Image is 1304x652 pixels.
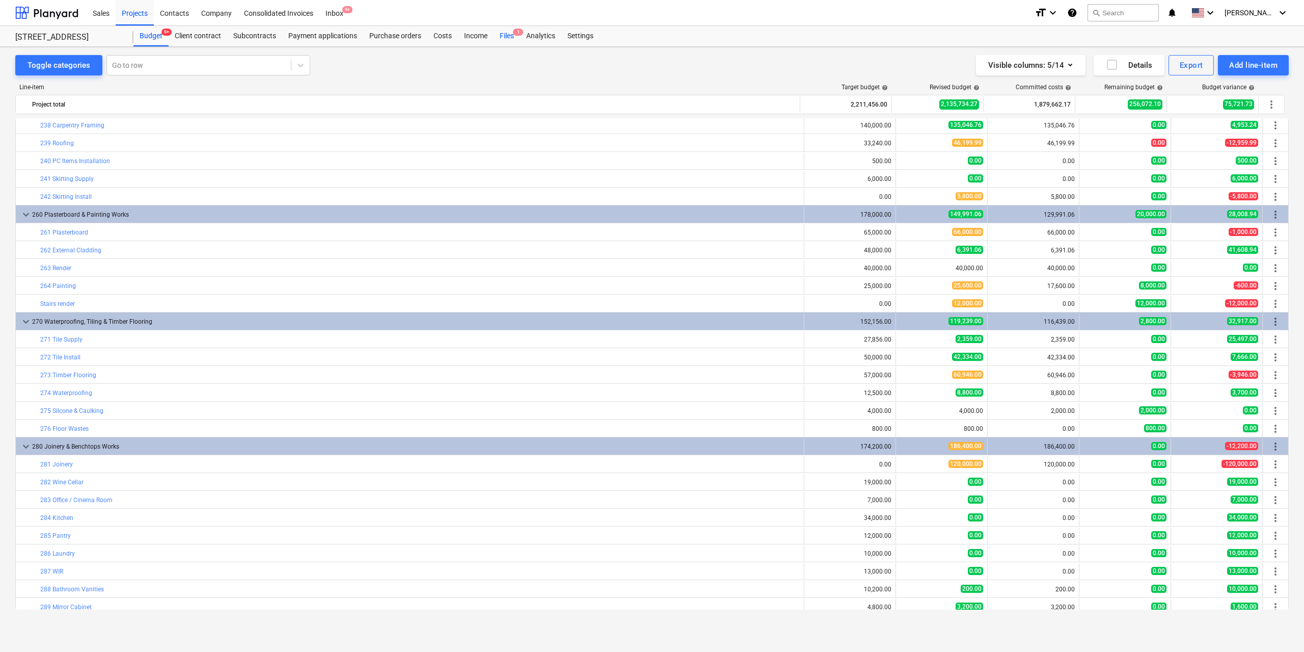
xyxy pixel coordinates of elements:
div: 116,439.00 [992,318,1075,325]
span: 0.00 [1151,549,1166,557]
span: 6,391.06 [956,246,983,254]
span: More actions [1269,280,1282,292]
span: keyboard_arrow_down [20,440,32,453]
a: 282 Wine Cellar [40,479,84,486]
div: 42,334.00 [992,354,1075,361]
div: 34,000.00 [808,514,891,521]
div: 174,200.00 [808,443,891,450]
span: More actions [1269,333,1282,346]
div: Toggle categories [28,59,90,72]
a: Purchase orders [363,26,427,46]
span: 0.00 [1151,460,1166,468]
span: 120,000.00 [948,460,983,468]
span: 800.00 [1144,424,1166,432]
button: Search [1088,4,1159,21]
span: 1 [513,29,523,36]
span: More actions [1269,512,1282,524]
span: More actions [1269,137,1282,149]
span: 0.00 [1151,513,1166,521]
div: 129,991.06 [992,211,1075,218]
span: 0.00 [1151,174,1166,182]
span: 0.00 [968,549,983,557]
span: help [1063,85,1071,91]
a: Costs [427,26,458,46]
a: 284 Kitchen [40,514,73,521]
div: 40,000.00 [900,265,983,272]
span: 200.00 [961,585,983,593]
span: 0.00 [1151,388,1166,397]
div: 17,600.00 [992,282,1075,290]
div: Target budget [841,84,888,91]
span: 0.00 [1151,335,1166,343]
div: Line-item [15,84,801,91]
div: Payment applications [282,26,363,46]
div: 4,000.00 [808,407,891,414]
span: 0.00 [1151,157,1166,165]
div: 200.00 [992,586,1075,593]
div: 2,359.00 [992,336,1075,343]
a: 263 Render [40,265,71,272]
div: Budget variance [1202,84,1255,91]
a: Subcontracts [227,26,282,46]
span: More actions [1269,351,1282,363]
a: 285 Pantry [40,532,71,539]
a: Income [458,26,494,46]
span: keyboard_arrow_down [20,316,32,328]
span: help [1246,85,1255,91]
span: 0.00 [1151,264,1166,272]
span: 2,000.00 [1139,406,1166,414]
span: -5,800.00 [1229,192,1258,200]
span: 9+ [342,6,352,13]
div: Budget [133,26,169,46]
a: 264 Painting [40,282,76,290]
span: More actions [1269,530,1282,542]
div: 140,000.00 [808,122,891,129]
span: 0.00 [1243,424,1258,432]
span: help [880,85,888,91]
div: 270 Waterproofing, Tiling & Timber Flooring [32,314,800,330]
span: 3,200.00 [956,603,983,611]
div: Add line-item [1229,59,1278,72]
span: 0.00 [1151,353,1166,361]
div: 0.00 [992,175,1075,182]
span: 135,046.76 [948,121,983,129]
div: Details [1106,59,1152,72]
span: 75,721.73 [1223,99,1254,109]
span: 1,600.00 [1231,603,1258,611]
a: Budget9+ [133,26,169,46]
span: 256,072.10 [1128,99,1162,109]
span: 0.00 [968,513,983,521]
span: 0.00 [1151,121,1166,129]
a: Analytics [520,26,561,46]
span: More actions [1269,298,1282,310]
div: 7,000.00 [808,497,891,504]
a: 276 Floor Wastes [40,425,89,432]
span: More actions [1269,387,1282,399]
span: More actions [1269,458,1282,471]
a: 262 External Cladding [40,247,101,254]
span: 3,700.00 [1231,388,1258,397]
span: 0.00 [1243,406,1258,414]
div: 800.00 [808,425,891,432]
span: 7,000.00 [1231,495,1258,504]
div: 0.00 [992,568,1075,575]
i: format_size [1035,7,1047,19]
span: More actions [1269,565,1282,578]
span: 2,800.00 [1139,317,1166,325]
div: 66,000.00 [992,229,1075,236]
span: -12,200.00 [1225,442,1258,450]
div: 120,000.00 [992,461,1075,468]
span: 0.00 [1151,139,1166,147]
span: 13,000.00 [1227,567,1258,575]
a: 274 Waterproofing [40,389,92,397]
div: 0.00 [808,193,891,200]
span: 0.00 [1151,495,1166,504]
div: 178,000.00 [808,211,891,218]
div: 8,800.00 [992,389,1075,397]
div: 0.00 [808,461,891,468]
span: -12,959.99 [1225,139,1258,147]
span: More actions [1269,191,1282,203]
